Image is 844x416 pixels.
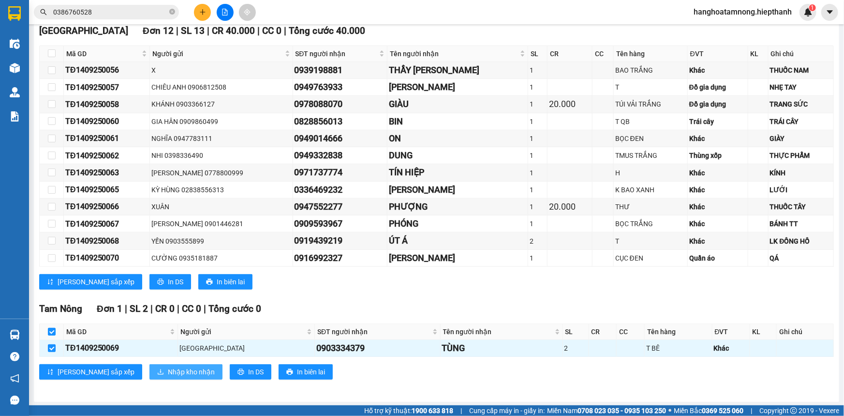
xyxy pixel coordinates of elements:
[40,9,47,15] span: search
[64,199,150,216] td: TĐ1409250066
[748,46,769,62] th: KL
[65,150,148,162] div: TĐ1409250062
[530,253,546,263] div: 1
[39,274,142,290] button: sort-ascending[PERSON_NAME] sắp xếp
[58,367,134,377] span: [PERSON_NAME] sắp xếp
[564,343,587,354] div: 2
[262,25,281,36] span: CC 0
[279,364,333,380] button: printerIn biên lai
[645,324,712,340] th: Tên hàng
[295,63,385,77] div: 0939198881
[315,340,440,357] td: 0903334379
[387,62,528,79] td: THẦY THANH
[770,150,832,161] div: THỰC PHẨM
[152,48,283,59] span: Người gửi
[295,132,385,145] div: 0949014666
[10,374,19,383] span: notification
[204,303,206,314] span: |
[65,235,148,247] div: TĐ1409250068
[615,65,686,76] div: BAO TRẮNG
[65,81,148,93] div: TĐ1409250057
[295,80,385,94] div: 0949763933
[615,116,686,127] div: T QB
[592,46,614,62] th: CC
[674,405,743,416] span: Miền Bắc
[689,218,746,229] div: Khác
[296,48,377,59] span: SĐT người nhận
[387,113,528,130] td: BIN
[364,405,453,416] span: Hỗ trợ kỹ thuật:
[151,185,291,195] div: KỲ HÙNG 02838556313
[441,340,563,357] td: TÙNG
[689,150,746,161] div: Thùng xốp
[530,236,546,247] div: 2
[295,183,385,197] div: 0336469232
[151,150,291,161] div: NHI 0398336490
[169,9,175,15] span: close-circle
[149,364,222,380] button: downloadNhập kho nhận
[295,234,385,247] div: 0919439219
[770,168,832,178] div: KÍNH
[64,96,150,113] td: TĐ1409250058
[217,277,245,287] span: In biên lai
[64,79,150,96] td: TĐ1409250057
[65,218,148,230] div: TĐ1409250067
[389,234,526,247] div: ÚT Á
[65,200,148,213] div: TĐ1409250066
[64,182,150,199] td: TĐ1409250065
[8,6,21,21] img: logo-vxr
[777,324,834,340] th: Ghi chú
[64,250,150,267] td: TĐ1409250070
[293,130,387,147] td: 0949014666
[65,252,148,264] div: TĐ1409250070
[212,25,255,36] span: CR 40.000
[295,217,385,231] div: 0909593967
[180,326,305,337] span: Người gửi
[689,82,746,92] div: Đồ gia dụng
[230,364,271,380] button: printerIn DS
[615,253,686,263] div: CỤC ĐEN
[563,324,589,340] th: SL
[387,96,528,113] td: GIÀU
[389,149,526,162] div: DUNG
[155,303,175,314] span: CR 0
[702,407,743,415] strong: 0369 525 060
[295,251,385,265] div: 0916992327
[293,79,387,96] td: 0949763933
[804,8,813,16] img: icon-new-feature
[389,97,526,111] div: GIÀU
[207,25,209,36] span: |
[387,250,528,267] td: KIM
[811,4,814,11] span: 1
[809,4,816,11] sup: 1
[460,405,462,416] span: |
[293,216,387,232] td: 0909593967
[389,80,526,94] div: [PERSON_NAME]
[689,201,746,212] div: Khác
[293,182,387,199] td: 0336469232
[770,185,832,195] div: LƯỚI
[10,330,20,340] img: warehouse-icon
[689,65,746,76] div: Khác
[295,166,385,179] div: 0971737774
[293,164,387,181] td: 0971737774
[686,6,800,18] span: hanghoatamnong.hiepthanh
[390,48,518,59] span: Tên người nhận
[64,216,150,232] td: TĐ1409250067
[151,99,291,109] div: KHÁNH 0903366127
[688,46,748,62] th: ĐVT
[443,326,553,337] span: Tên người nhận
[286,369,293,376] span: printer
[10,396,19,405] span: message
[412,407,453,415] strong: 1900 633 818
[295,200,385,214] div: 0947552277
[151,116,291,127] div: GIA HÂN 0909860499
[689,253,746,263] div: Quần áo
[387,147,528,164] td: DUNG
[64,130,150,147] td: TĐ1409250061
[66,326,168,337] span: Mã GD
[751,405,752,416] span: |
[530,116,546,127] div: 1
[530,218,546,229] div: 1
[389,200,526,214] div: PHƯỢNG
